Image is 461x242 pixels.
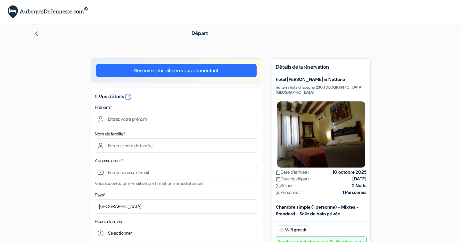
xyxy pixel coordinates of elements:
[95,157,123,164] label: Adresse email
[95,138,258,153] input: Entrer le nom de famille
[95,192,105,198] label: Pays
[276,189,300,196] span: Personne :
[95,93,258,101] h5: 1. Vos détails
[95,218,123,225] label: Heure d'arrivée
[124,93,132,100] a: error_outline
[276,182,295,189] span: Séjour :
[95,180,204,186] small: Vous recevrez un e-mail de confirmation immédiatement
[8,5,88,19] img: AubergesDeJeunesse.com
[276,170,281,175] img: calendar.svg
[276,184,281,188] img: moon.svg
[95,104,112,111] label: Prénom
[276,85,366,95] p: rio terra lista di spagna 230, [GEOGRAPHIC_DATA], [GEOGRAPHIC_DATA]
[276,225,309,235] span: Wifi gratuit
[96,64,257,77] a: Réservez plus vite en vous connectant
[276,190,281,195] img: user_icon.svg
[276,204,359,217] b: Chambre simple (1 personne) - Mixtes - Standard - Salle de bain privée
[352,182,366,189] strong: 2 Nuits
[276,176,311,182] span: Date de départ :
[124,93,132,101] i: error_outline
[95,112,258,126] input: Entrez votre prénom
[276,77,366,82] h5: hotel [PERSON_NAME] & Nettuno
[333,169,366,176] strong: 10 octobre 2025
[279,228,284,233] img: free_wifi.svg
[276,177,281,182] img: calendar.svg
[192,30,208,37] span: Départ
[276,64,366,74] h5: Détails de la réservation
[342,189,366,196] strong: 1 Personnes
[34,31,39,36] img: left_arrow.svg
[95,165,258,179] input: Entrer adresse e-mail
[276,169,309,176] span: Date d'arrivée :
[352,176,366,182] strong: [DATE]
[95,131,125,137] label: Nom de famille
